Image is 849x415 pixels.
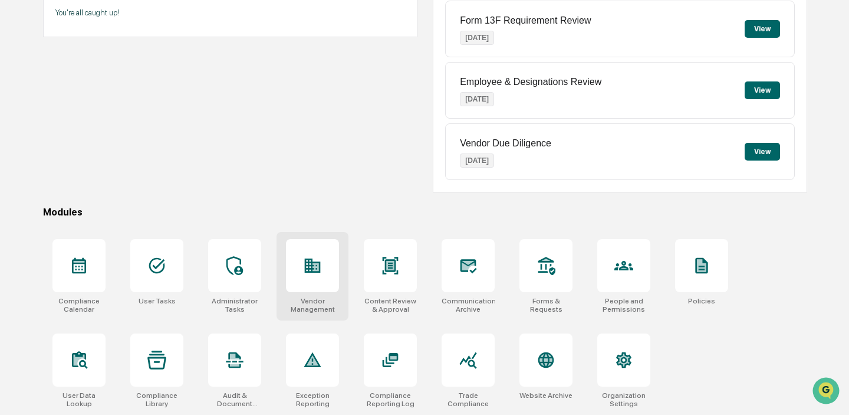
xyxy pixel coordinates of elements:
[208,297,261,313] div: Administrator Tasks
[83,200,143,209] a: Powered byPylon
[12,172,21,182] div: 🔎
[208,391,261,408] div: Audit & Document Logs
[12,150,21,159] div: 🖐️
[364,391,417,408] div: Compliance Reporting Log
[55,8,405,17] p: You're all caught up!
[811,376,843,408] iframe: Open customer support
[97,149,146,161] span: Attestations
[24,149,76,161] span: Preclearance
[286,297,339,313] div: Vendor Management
[460,31,494,45] p: [DATE]
[31,54,195,66] input: Clear
[7,166,79,188] a: 🔎Data Lookup
[460,15,591,26] p: Form 13F Requirement Review
[688,297,715,305] div: Policies
[745,81,780,99] button: View
[597,297,650,313] div: People and Permissions
[460,77,601,87] p: Employee & Designations Review
[81,144,151,165] a: 🗄️Attestations
[117,200,143,209] span: Pylon
[12,90,33,112] img: 1746055101610-c473b297-6a78-478c-a979-82029cc54cd1
[364,297,417,313] div: Content Review & Approval
[745,20,780,38] button: View
[442,297,495,313] div: Communications Archive
[519,391,572,400] div: Website Archive
[442,391,495,408] div: Trade Compliance
[40,102,149,112] div: We're available if you need us!
[7,144,81,165] a: 🖐️Preclearance
[460,153,494,168] p: [DATE]
[460,92,494,106] p: [DATE]
[139,297,176,305] div: User Tasks
[130,391,183,408] div: Compliance Library
[200,94,215,108] button: Start new chat
[85,150,95,159] div: 🗄️
[52,391,106,408] div: User Data Lookup
[12,25,215,44] p: How can we help?
[24,171,74,183] span: Data Lookup
[597,391,650,408] div: Organization Settings
[43,207,807,218] div: Modules
[460,138,551,149] p: Vendor Due Diligence
[40,90,193,102] div: Start new chat
[286,391,339,408] div: Exception Reporting
[519,297,572,313] div: Forms & Requests
[745,143,780,161] button: View
[52,297,106,313] div: Compliance Calendar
